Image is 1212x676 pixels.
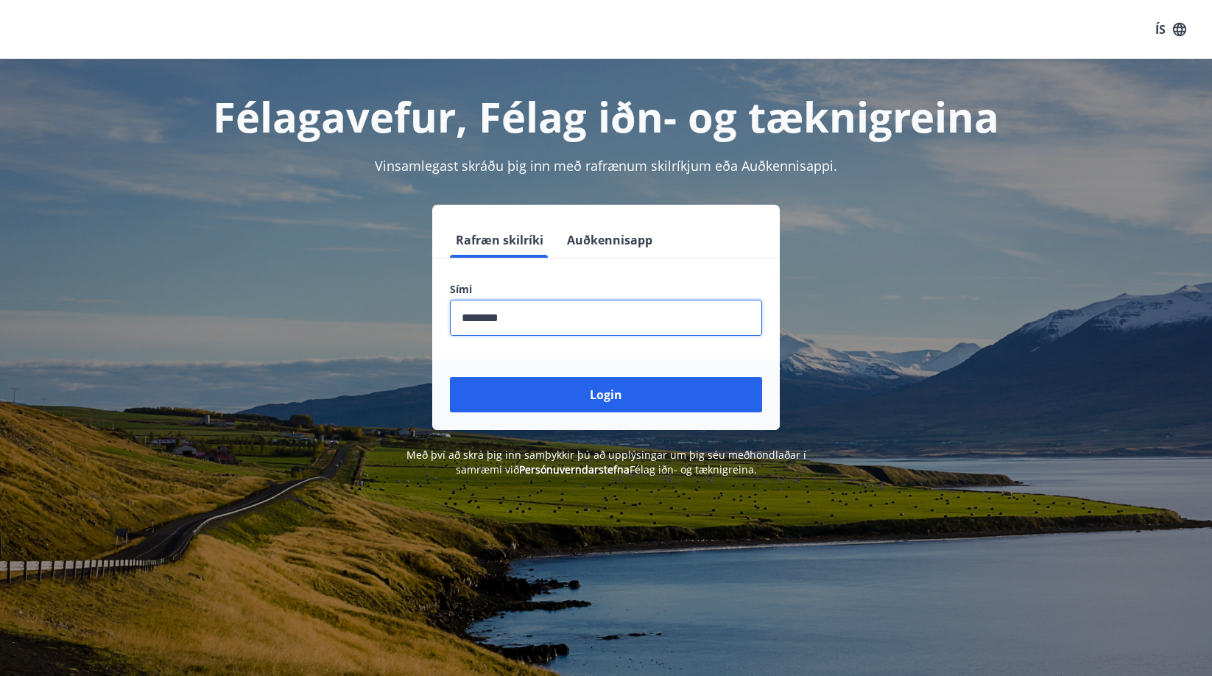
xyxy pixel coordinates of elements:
span: Vinsamlegast skráðu þig inn með rafrænum skilríkjum eða Auðkennisappi. [375,157,837,175]
button: Login [450,377,762,412]
a: Persónuverndarstefna [519,462,630,476]
button: Auðkennisapp [561,222,658,258]
label: Sími [450,282,762,297]
h1: Félagavefur, Félag iðn- og tæknigreina [94,88,1118,144]
button: ÍS [1147,16,1194,43]
button: Rafræn skilríki [450,222,549,258]
span: Með því að skrá þig inn samþykkir þú að upplýsingar um þig séu meðhöndlaðar í samræmi við Félag i... [406,448,806,476]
